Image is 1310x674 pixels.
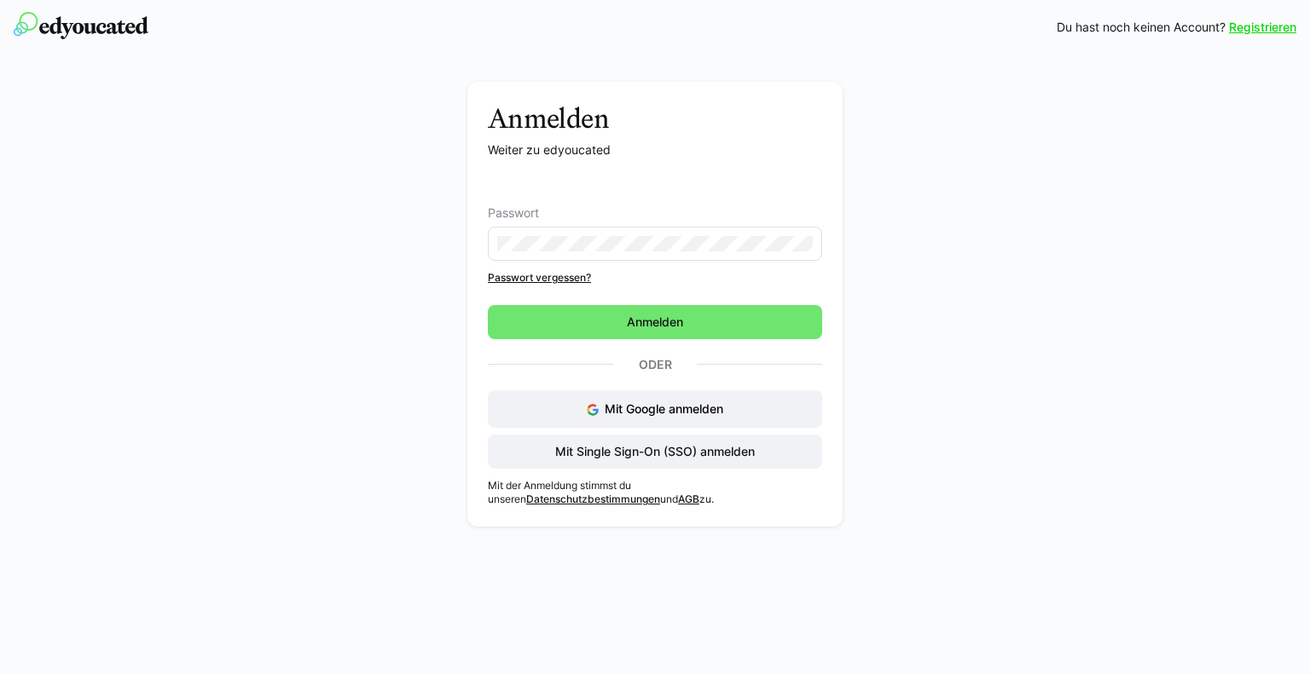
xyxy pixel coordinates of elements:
[488,479,822,506] p: Mit der Anmeldung stimmst du unseren und zu.
[624,314,686,331] span: Anmelden
[526,493,660,505] a: Datenschutzbestimmungen
[488,435,822,469] button: Mit Single Sign-On (SSO) anmelden
[488,102,822,135] h3: Anmelden
[1229,19,1296,36] a: Registrieren
[605,401,723,416] span: Mit Google anmelden
[488,206,539,220] span: Passwort
[678,493,699,505] a: AGB
[553,443,757,460] span: Mit Single Sign-On (SSO) anmelden
[14,12,148,39] img: edyoucated
[488,141,822,158] p: Weiter zu edyoucated
[1057,19,1226,36] span: Du hast noch keinen Account?
[488,305,822,339] button: Anmelden
[488,271,822,285] a: Passwort vergessen?
[613,353,697,377] p: Oder
[488,390,822,428] button: Mit Google anmelden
